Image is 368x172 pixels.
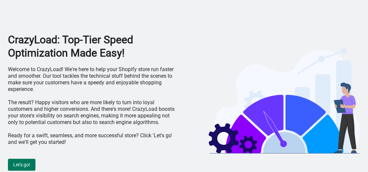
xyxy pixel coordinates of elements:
[8,132,177,146] p: Ready for a swift, seamless, and more successful store? Click 'Let's go' and we'll get you started!
[8,33,177,60] h1: CrazyLoad: Top-Tier Speed Optimization Made Easy!
[209,46,360,154] img: welcome-illustration-bf6e7d16.svg
[13,162,30,167] span: Let's go!
[8,66,177,93] p: Welcome to CrazyLoad! We're here to help your Shopify store run faster and smoother. Our tool tac...
[8,99,177,126] p: The result? Happy visitors who are more likely to turn into loyal customers and higher conversion...
[8,159,35,171] button: Let's go!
